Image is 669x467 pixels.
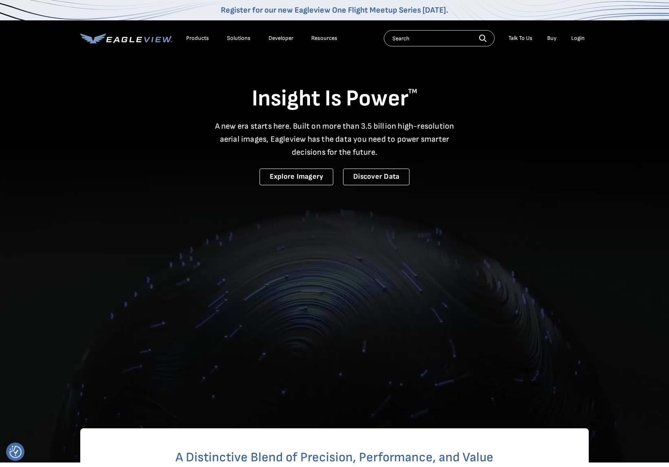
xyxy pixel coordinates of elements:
div: Solutions [227,35,251,42]
div: Login [571,35,585,42]
sup: TM [408,88,417,95]
p: A new era starts here. Built on more than 3.5 billion high-resolution aerial images, Eagleview ha... [210,120,459,159]
h1: Insight Is Power [80,85,589,113]
button: Consent Preferences [9,446,22,458]
a: Discover Data [343,169,409,185]
a: Buy [547,35,557,42]
img: Revisit consent button [9,446,22,458]
div: Talk To Us [508,35,533,42]
div: Products [186,35,209,42]
a: Register for our new Eagleview One Flight Meetup Series [DATE]. [221,5,448,15]
input: Search [384,30,495,46]
a: Explore Imagery [260,169,334,185]
div: Resources [311,35,337,42]
a: Developer [268,35,293,42]
h2: A Distinctive Blend of Precision, Performance, and Value [113,451,556,464]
